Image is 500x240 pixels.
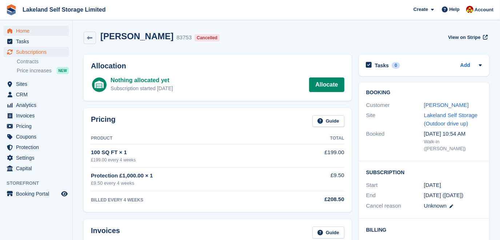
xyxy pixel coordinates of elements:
[16,153,60,163] span: Settings
[366,168,482,176] h2: Subscription
[424,192,464,198] span: [DATE] ([DATE])
[366,191,424,200] div: End
[4,47,69,57] a: menu
[424,112,478,127] a: Lakeland Self Storage (Outdoor drive up)
[17,67,69,75] a: Price increases NEW
[445,31,489,43] a: View on Stripe
[4,121,69,131] a: menu
[6,4,17,15] img: stora-icon-8386f47178a22dfd0bd8f6a31ec36ba5ce8667c1dd55bd0f319d3a0aa187defe.svg
[366,226,482,233] h2: Billing
[448,34,480,41] span: View on Stripe
[4,189,69,199] a: menu
[413,6,428,13] span: Create
[16,89,60,100] span: CRM
[16,100,60,110] span: Analytics
[20,4,109,16] a: Lakeland Self Storage Limited
[4,100,69,110] a: menu
[91,115,116,127] h2: Pricing
[366,181,424,189] div: Start
[91,172,283,180] div: Protection £1,000.00 × 1
[91,62,344,70] h2: Allocation
[91,133,283,144] th: Product
[17,67,52,74] span: Price increases
[4,153,69,163] a: menu
[375,62,389,69] h2: Tasks
[111,76,173,85] div: Nothing allocated yet
[424,130,482,138] div: [DATE] 10:54 AM
[16,26,60,36] span: Home
[312,227,344,239] a: Guide
[309,77,344,92] a: Allocate
[283,167,344,191] td: £9.50
[7,180,72,187] span: Storefront
[91,197,283,203] div: BILLED EVERY 4 WEEKS
[111,85,173,92] div: Subscription started [DATE]
[195,34,220,41] div: Cancelled
[283,133,344,144] th: Total
[424,181,441,189] time: 2025-04-29 00:00:00 UTC
[16,189,60,199] span: Booking Portal
[366,90,482,96] h2: Booking
[460,61,470,70] a: Add
[366,130,424,152] div: Booked
[16,36,60,47] span: Tasks
[466,6,473,13] img: Diane Carney
[424,203,447,209] span: Unknown
[91,180,283,187] div: £9.50 every 4 weeks
[4,142,69,152] a: menu
[4,111,69,121] a: menu
[16,142,60,152] span: Protection
[16,163,60,173] span: Capital
[91,148,283,157] div: 100 SQ FT × 1
[4,36,69,47] a: menu
[91,227,120,239] h2: Invoices
[366,202,424,210] div: Cancel reason
[283,195,344,204] div: £208.50
[424,138,482,152] div: Walk-in ([PERSON_NAME])
[16,111,60,121] span: Invoices
[424,102,469,108] a: [PERSON_NAME]
[176,33,192,42] div: 83753
[4,89,69,100] a: menu
[100,31,173,41] h2: [PERSON_NAME]
[16,47,60,57] span: Subscriptions
[312,115,344,127] a: Guide
[17,58,69,65] a: Contracts
[57,67,69,74] div: NEW
[475,6,493,13] span: Account
[4,26,69,36] a: menu
[4,163,69,173] a: menu
[392,62,400,69] div: 0
[16,121,60,131] span: Pricing
[4,79,69,89] a: menu
[283,144,344,167] td: £199.00
[449,6,460,13] span: Help
[60,189,69,198] a: Preview store
[366,101,424,109] div: Customer
[91,157,283,163] div: £199.00 every 4 weeks
[16,79,60,89] span: Sites
[4,132,69,142] a: menu
[366,111,424,128] div: Site
[16,132,60,142] span: Coupons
